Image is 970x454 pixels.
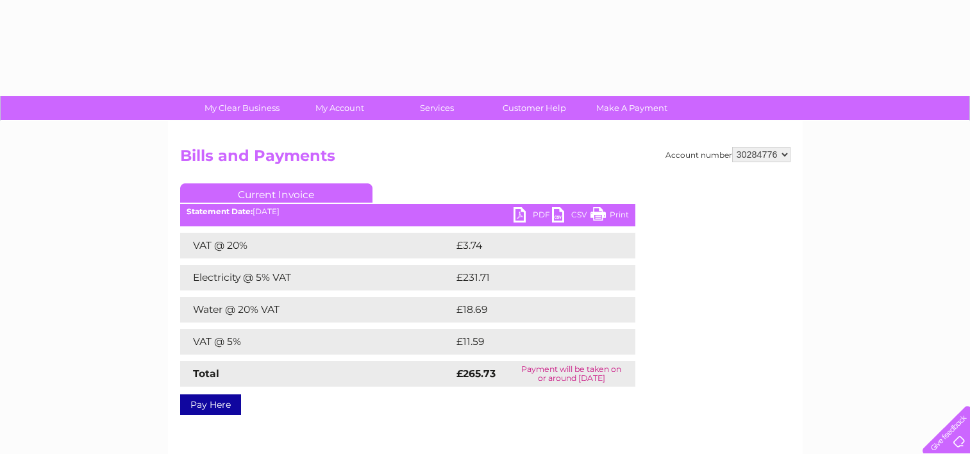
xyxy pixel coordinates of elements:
a: My Clear Business [189,96,295,120]
a: Make A Payment [579,96,685,120]
a: My Account [287,96,392,120]
b: Statement Date: [187,206,253,216]
strong: £265.73 [456,367,496,380]
td: £11.59 [453,329,607,355]
div: Account number [665,147,790,162]
td: VAT @ 5% [180,329,453,355]
a: Customer Help [481,96,587,120]
h2: Bills and Payments [180,147,790,171]
a: Current Invoice [180,183,372,203]
td: VAT @ 20% [180,233,453,258]
td: £231.71 [453,265,610,290]
a: PDF [514,207,552,226]
div: [DATE] [180,207,635,216]
a: CSV [552,207,590,226]
td: Water @ 20% VAT [180,297,453,323]
strong: Total [193,367,219,380]
td: Electricity @ 5% VAT [180,265,453,290]
td: £3.74 [453,233,605,258]
a: Print [590,207,629,226]
a: Services [384,96,490,120]
a: Pay Here [180,394,241,415]
td: £18.69 [453,297,609,323]
td: Payment will be taken on or around [DATE] [508,361,635,387]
